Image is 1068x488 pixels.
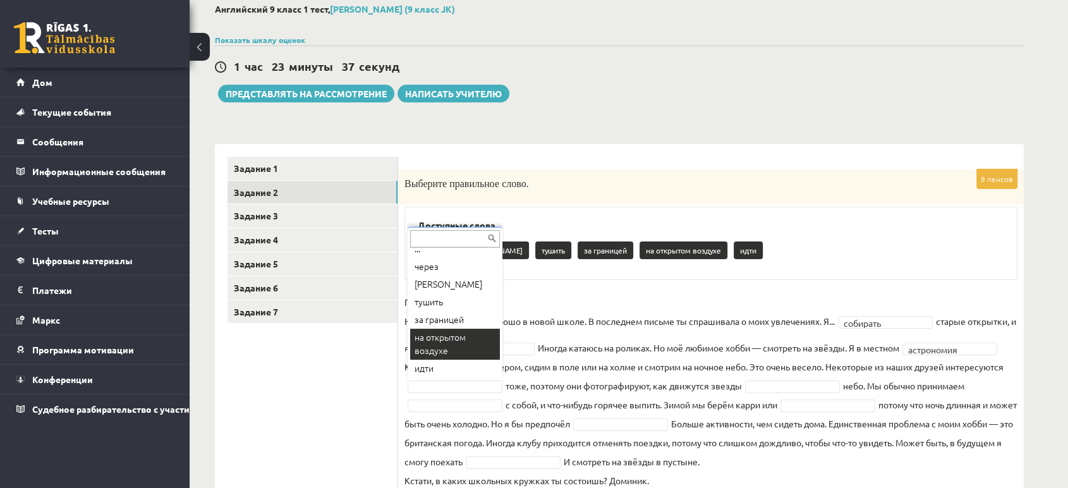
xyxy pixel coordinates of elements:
[415,362,434,374] font: идти
[415,313,464,326] font: за границей
[415,278,482,290] font: [PERSON_NAME]
[415,260,439,272] font: через
[415,295,443,308] font: тушить
[415,331,466,357] font: на открытом воздухе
